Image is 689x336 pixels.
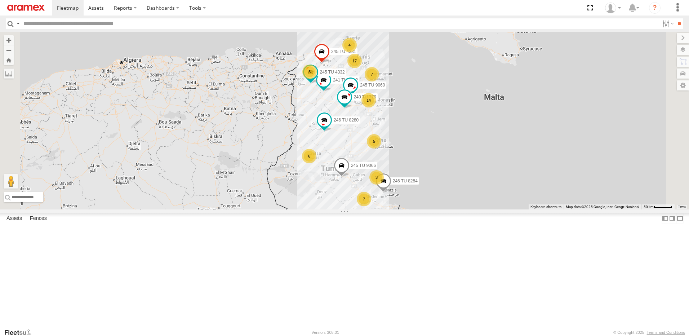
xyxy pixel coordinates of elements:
[4,68,14,79] label: Measure
[659,18,675,29] label: Search Filter Options
[641,204,675,209] button: Map Scale: 50 km per 48 pixels
[4,45,14,55] button: Zoom out
[4,55,14,65] button: Zoom Home
[603,3,623,13] div: Ahmed Khanfir
[26,213,50,224] label: Fences
[644,205,654,209] span: 50 km
[331,49,356,54] span: 245 TU 4331
[530,204,561,209] button: Keyboard shortcuts
[7,5,45,11] img: aramex-logo.svg
[342,38,357,52] div: 4
[15,18,21,29] label: Search Query
[351,163,376,168] span: 245 TU 9066
[354,94,377,100] span: 240 TU 779
[678,205,686,208] a: Terms (opens in new tab)
[647,330,685,335] a: Terms and Conditions
[649,2,661,14] i: ?
[3,213,26,224] label: Assets
[320,69,345,74] span: 245 TU 4332
[4,329,37,336] a: Visit our Website
[334,118,359,123] span: 246 TU 8280
[393,178,418,184] span: 246 TU 8284
[669,213,676,224] label: Dock Summary Table to the Right
[347,54,362,68] div: 17
[360,83,385,88] span: 245 TU 9060
[369,170,384,185] div: 3
[676,213,684,224] label: Hide Summary Table
[566,205,639,209] span: Map data ©2025 Google, Inst. Geogr. Nacional
[613,330,685,335] div: © Copyright 2025 -
[4,35,14,45] button: Zoom in
[302,149,316,163] div: 6
[677,80,689,90] label: Map Settings
[367,134,381,149] div: 5
[333,77,358,82] span: 241 TU 2032
[361,93,376,107] div: 14
[662,213,669,224] label: Dock Summary Table to the Left
[365,67,379,81] div: 7
[357,192,371,206] div: 7
[312,330,339,335] div: Version: 308.01
[4,174,18,189] button: Drag Pegman onto the map to open Street View
[302,65,317,79] div: 3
